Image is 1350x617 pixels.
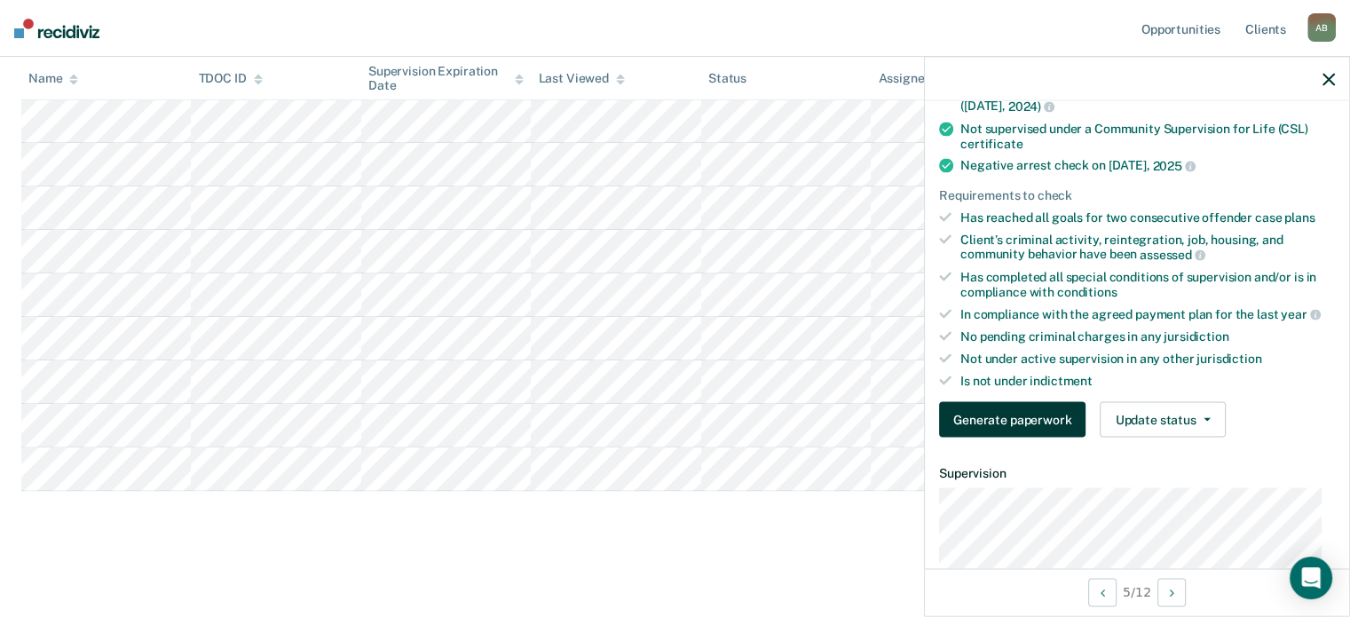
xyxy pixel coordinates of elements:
span: indictment [1030,373,1093,387]
div: Client’s criminal activity, reintegration, job, housing, and community behavior have been [960,232,1335,262]
div: Name [28,71,78,86]
div: Is not under [960,373,1335,388]
dt: Supervision [939,466,1335,481]
div: Requirements to check [939,187,1335,202]
button: Generate paperwork [939,402,1086,438]
div: Open Intercom Messenger [1290,557,1332,599]
div: No pending criminal charges in any [960,329,1335,344]
a: Navigate to form link [939,402,1093,438]
div: A B [1307,13,1336,42]
span: certificate [960,136,1022,150]
button: Update status [1100,402,1225,438]
button: Previous Opportunity [1088,578,1117,606]
span: 2025 [1152,159,1195,173]
span: year [1281,307,1320,321]
div: Last Viewed [538,71,624,86]
div: Has completed all special conditions of supervision and/or is in compliance with [960,269,1335,299]
span: jurisdiction [1196,351,1261,365]
div: Has reached all goals for two consecutive offender case [960,210,1335,225]
div: Not supervised under a Community Supervision for Life (CSL) [960,121,1335,151]
span: assessed [1140,248,1205,262]
div: 5 / 12 [925,568,1349,615]
div: Assigned to [878,71,961,86]
div: TDOC ID [198,71,262,86]
div: Negative arrest check on [DATE], [960,158,1335,174]
span: conditions [1057,284,1117,298]
span: 2024) [1008,99,1054,113]
button: Next Opportunity [1157,578,1186,606]
div: Supervision Expiration Date [368,63,524,93]
span: plans [1284,210,1314,224]
div: In compliance with the agreed payment plan for the last [960,306,1335,322]
img: Recidiviz [14,19,99,38]
span: jursidiction [1164,329,1228,344]
div: Not under active supervision in any other [960,351,1335,366]
div: Status [708,71,746,86]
